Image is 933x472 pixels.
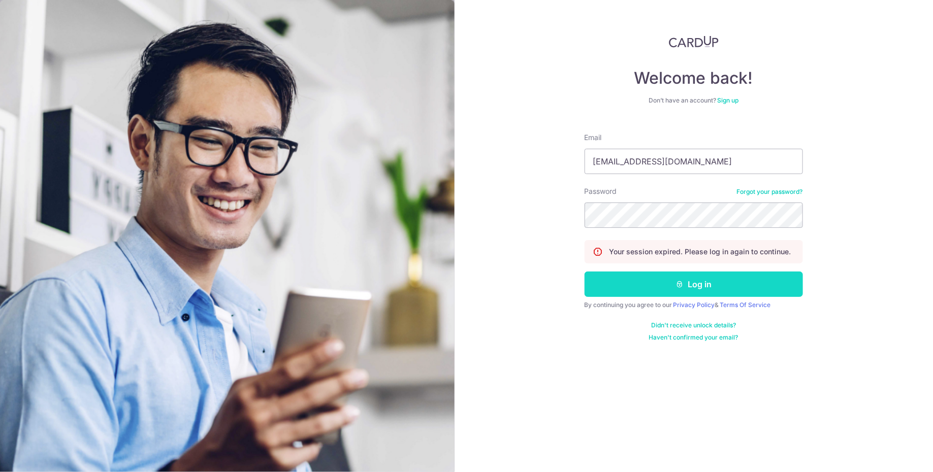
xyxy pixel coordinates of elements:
[720,301,771,309] a: Terms Of Service
[585,149,803,174] input: Enter your Email
[585,272,803,297] button: Log in
[651,321,736,329] a: Didn't receive unlock details?
[717,96,738,104] a: Sign up
[673,301,715,309] a: Privacy Policy
[585,132,602,143] label: Email
[585,96,803,105] div: Don’t have an account?
[737,188,803,196] a: Forgot your password?
[585,301,803,309] div: By continuing you agree to our &
[649,333,738,342] a: Haven't confirmed your email?
[585,186,617,196] label: Password
[585,68,803,88] h4: Welcome back!
[669,36,719,48] img: CardUp Logo
[609,247,791,257] p: Your session expired. Please log in again to continue.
